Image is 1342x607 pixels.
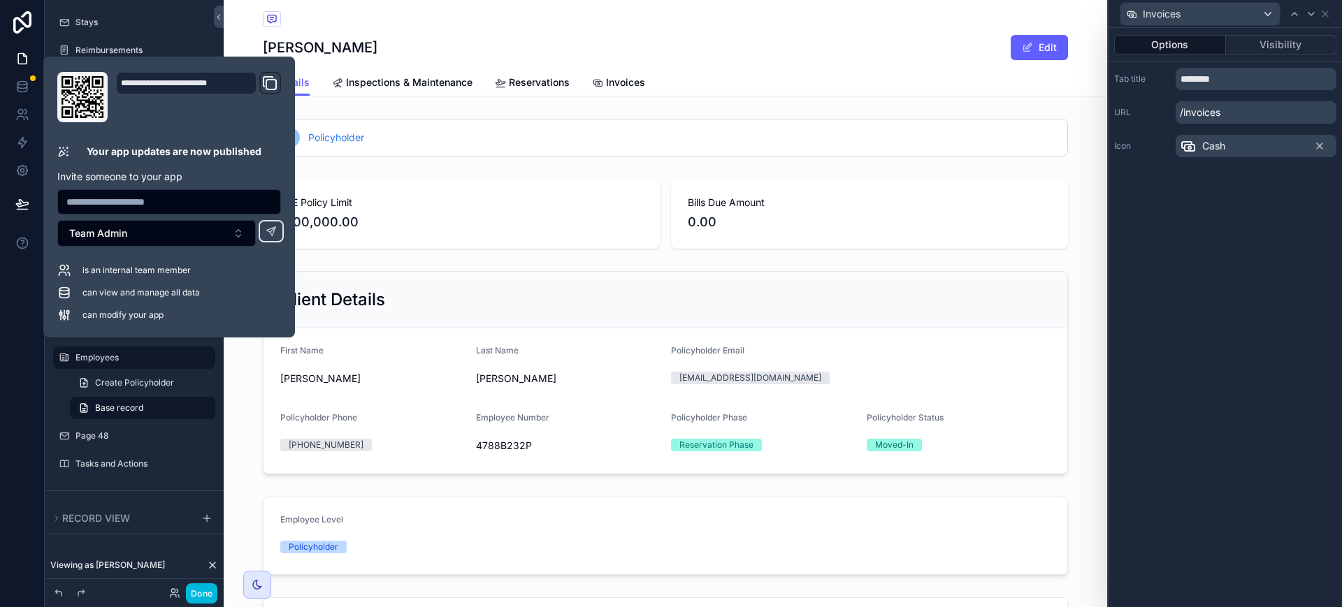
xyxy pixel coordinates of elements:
span: can view and manage all data [82,287,200,298]
span: Inspections & Maintenance [346,75,472,89]
a: Reservations [495,70,570,98]
button: Record view [50,509,193,528]
p: /invoices [1176,101,1336,124]
p: Your app updates are now published [87,145,261,159]
label: Icon [1114,140,1170,152]
label: Stays [75,17,207,28]
a: Inspections & Maintenance [332,70,472,98]
label: Tasks and Actions [75,458,207,469]
button: Invoices [1120,2,1280,26]
a: Invoices [592,70,645,98]
span: Base record [95,402,143,414]
span: Record view [62,512,130,524]
span: Invoices [606,75,645,89]
span: is an internal team member [82,265,191,276]
label: Employees [75,352,207,363]
span: can modify your app [82,309,164,321]
label: URL [1114,107,1170,118]
button: Options [1114,35,1226,54]
span: Create Policyholder [95,377,174,388]
span: Viewing as [PERSON_NAME] [50,560,165,571]
label: Reimbursements [75,45,207,56]
span: Cash [1202,139,1225,153]
span: Reservations [509,75,570,89]
button: Edit [1011,35,1068,60]
div: Domain and Custom Link [116,72,281,122]
label: Tab title [1114,73,1170,85]
span: Invoices [1143,7,1181,21]
label: Page 48 [75,430,207,441]
h1: [PERSON_NAME] [263,38,377,57]
button: Select Button [57,220,256,247]
button: Done [186,583,217,604]
a: Base record [70,397,215,419]
a: Create Policyholder [70,372,215,394]
p: Invite someone to your app [57,170,281,184]
span: Team Admin [69,226,127,240]
button: Visibility [1226,35,1337,54]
